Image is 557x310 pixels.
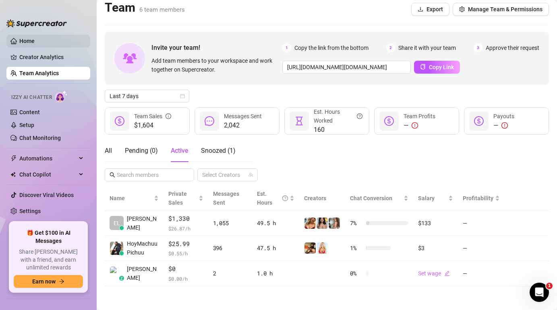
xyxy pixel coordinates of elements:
a: Creator Analytics [19,51,84,64]
span: search [110,172,115,178]
span: dollar-circle [115,116,124,126]
span: question-circle [282,189,288,207]
div: 47.5 h [257,244,294,253]
img: Chat Copilot [10,172,16,177]
div: $3 [418,244,453,253]
td: — [458,211,505,236]
a: Home [19,38,35,44]
div: Team Sales [134,112,171,121]
span: Manage Team & Permissions [468,6,543,12]
span: EL [114,219,120,228]
div: Pending ( 0 ) [125,146,158,156]
td: — [458,236,505,261]
span: $1,604 [134,121,171,130]
span: Chat Conversion [350,195,392,201]
img: AI Chatter [55,90,68,102]
span: $25.99 [168,239,203,249]
div: 1.0 h [257,269,294,278]
a: Settings [19,208,41,214]
th: Creators [299,186,345,211]
span: dollar-circle [474,116,484,126]
div: z [119,276,124,281]
span: dollar-circle [384,116,394,126]
span: Automations [19,152,77,165]
span: 🎁 Get $100 in AI Messages [14,229,83,245]
span: [PERSON_NAME] [127,214,159,232]
span: exclamation-circle [412,122,418,129]
span: 1 % [350,244,363,253]
div: Est. Hours [257,189,288,207]
span: Copy the link from the bottom [294,43,369,52]
span: edit [444,271,450,276]
span: 2,042 [224,121,262,130]
button: Export [411,3,449,16]
span: exclamation-circle [501,122,508,129]
div: $133 [418,219,453,228]
span: Profitability [463,195,493,201]
span: 3 [474,43,482,52]
button: Copy Link [414,61,460,74]
div: All [105,146,112,156]
th: Name [105,186,164,211]
span: setting [459,6,465,12]
div: 1,055 [213,219,248,228]
span: Earn now [32,278,56,285]
span: 1 [282,43,291,52]
span: question-circle [357,107,362,125]
span: arrow-right [59,279,64,284]
span: 6 team members [139,6,185,13]
span: $1,330 [168,214,203,224]
span: 1 [546,283,553,289]
div: 49.5 h [257,219,294,228]
span: Messages Sent [213,191,239,206]
span: $ 0.55 /h [168,249,203,257]
span: 0 % [350,269,363,278]
span: Name [110,194,152,203]
span: Export [427,6,443,12]
span: Active [171,147,188,154]
a: Team Analytics [19,70,59,76]
button: Earn nowarrow-right [14,275,83,288]
span: Messages Sent [224,113,262,119]
span: hourglass [294,116,304,126]
span: team [248,172,253,177]
span: download [418,6,423,12]
div: — [493,121,514,130]
span: Chat Copilot [19,168,77,181]
div: — [404,121,435,130]
span: HoyMachuuPichuu [127,239,159,257]
iframe: Intercom live chat [530,283,549,302]
span: 2 [386,43,395,52]
input: Search members [117,170,183,179]
span: 160 [314,125,362,135]
span: message [205,116,214,126]
img: Ezra [304,218,316,229]
span: $ 0.00 /h [168,275,203,283]
span: Izzy AI Chatter [11,94,52,101]
img: Deyana [304,242,316,254]
a: Chat Monitoring [19,135,61,141]
span: copy [420,64,426,70]
span: Snoozed ( 1 ) [201,147,236,154]
img: Ameena [317,218,328,229]
a: Setup [19,122,34,128]
span: Team Profits [404,113,435,119]
span: Share [PERSON_NAME] with a friend, and earn unlimited rewards [14,248,83,272]
img: HoyMachuuPichuu [110,242,123,255]
span: Private Sales [168,191,187,206]
div: Est. Hours Worked [314,107,362,125]
span: Approve their request [486,43,539,52]
img: Mary [317,242,328,254]
img: Daisy [329,218,340,229]
span: Payouts [493,113,514,119]
span: Invite your team! [151,43,282,53]
a: Content [19,109,40,115]
div: 396 [213,244,248,253]
span: Add team members to your workspace and work together on Supercreator. [151,56,279,74]
span: $0 [168,264,203,274]
span: Copy Link [429,64,454,70]
span: Share it with your team [398,43,456,52]
td: — [458,261,505,286]
div: 2 [213,269,248,278]
span: $ 26.87 /h [168,224,203,232]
